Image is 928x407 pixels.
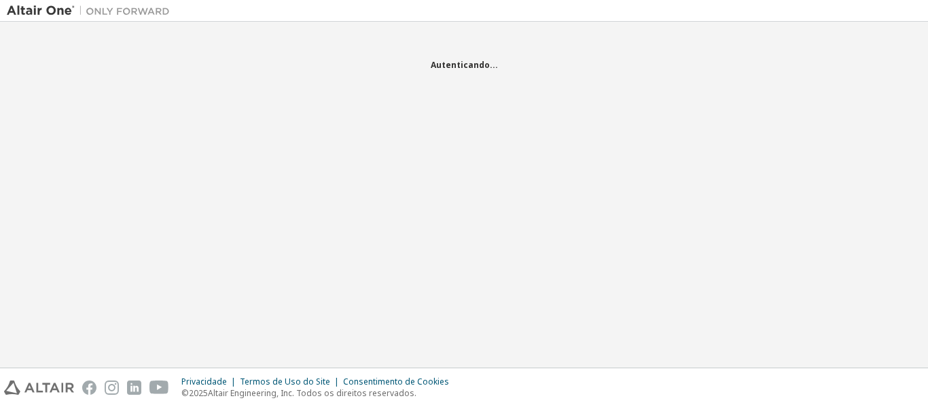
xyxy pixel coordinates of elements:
font: Consentimento de Cookies [343,376,449,387]
font: © [181,387,189,399]
img: Altair Um [7,4,177,18]
font: Privacidade [181,376,227,387]
font: Altair Engineering, Inc. Todos os direitos reservados. [208,387,416,399]
font: Autenticando... [431,59,498,71]
img: instagram.svg [105,381,119,395]
img: youtube.svg [149,381,169,395]
img: facebook.svg [82,381,96,395]
img: linkedin.svg [127,381,141,395]
font: Termos de Uso do Site [240,376,330,387]
img: altair_logo.svg [4,381,74,395]
font: 2025 [189,387,208,399]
